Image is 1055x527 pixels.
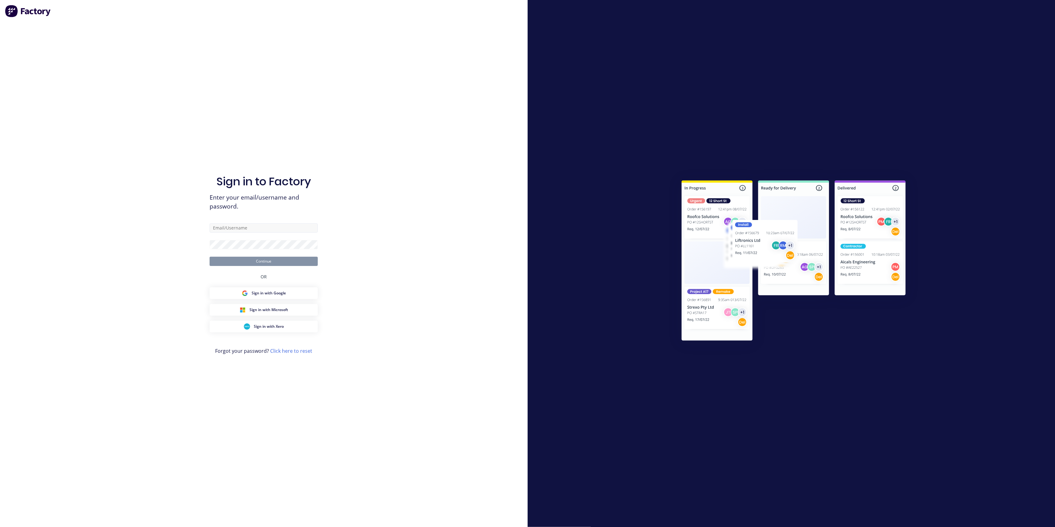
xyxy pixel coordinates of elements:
span: Sign in with Xero [254,324,284,329]
div: OR [261,266,267,287]
h1: Sign in to Factory [216,175,311,188]
img: Google Sign in [242,290,248,296]
button: Continue [210,257,318,266]
img: Xero Sign in [244,323,250,330]
button: Xero Sign inSign in with Xero [210,321,318,332]
span: Enter your email/username and password. [210,193,318,211]
img: Sign in [668,168,919,355]
span: Forgot your password? [215,347,312,355]
button: Microsoft Sign inSign in with Microsoft [210,304,318,316]
button: Google Sign inSign in with Google [210,287,318,299]
span: Sign in with Google [252,290,286,296]
img: Factory [5,5,51,17]
a: Click here to reset [270,348,312,354]
span: Sign in with Microsoft [249,307,288,313]
img: Microsoft Sign in [240,307,246,313]
input: Email/Username [210,223,318,233]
